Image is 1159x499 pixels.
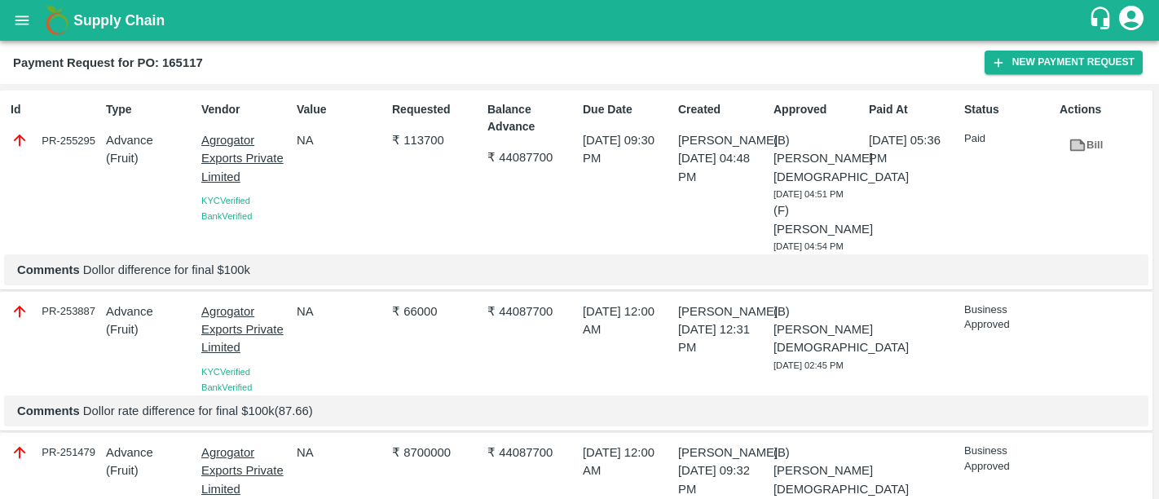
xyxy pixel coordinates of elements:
[678,461,767,498] p: [DATE] 09:32 PM
[17,402,1135,420] p: Dollor rate difference for final $100k(87.66)
[678,101,767,118] p: Created
[11,444,99,461] div: PR-251479
[678,131,767,149] p: [PERSON_NAME]
[773,241,844,251] span: [DATE] 04:54 PM
[583,444,672,480] p: [DATE] 12:00 AM
[11,131,99,149] div: PR-255295
[487,101,576,135] p: Balance Advance
[201,101,290,118] p: Vendor
[73,9,1088,32] a: Supply Chain
[201,131,290,186] p: Agrogator Exports Private Limited
[41,4,73,37] img: logo
[392,444,481,461] p: ₹ 8700000
[201,302,290,357] p: Agrogator Exports Private Limited
[869,101,958,118] p: Paid At
[773,444,862,498] p: (B) [PERSON_NAME][DEMOGRAPHIC_DATA]
[106,302,195,320] p: Advance
[773,302,862,357] p: (B) [PERSON_NAME][DEMOGRAPHIC_DATA]
[106,131,195,149] p: Advance
[1117,3,1146,38] div: account of current user
[487,302,576,320] p: ₹ 44087700
[106,444,195,461] p: Advance
[773,201,862,238] p: (F) [PERSON_NAME]
[201,444,290,498] p: Agrogator Exports Private Limited
[964,302,1053,333] p: Business Approved
[11,101,99,118] p: Id
[297,131,386,149] p: NA
[297,101,386,118] p: Value
[11,302,99,320] div: PR-253887
[1088,6,1117,35] div: customer-support
[964,131,1053,147] p: Paid
[487,444,576,461] p: ₹ 44087700
[678,149,767,186] p: [DATE] 04:48 PM
[106,101,195,118] p: Type
[201,382,252,392] span: Bank Verified
[17,404,80,417] b: Comments
[3,2,41,39] button: open drawer
[773,360,844,370] span: [DATE] 02:45 PM
[583,101,672,118] p: Due Date
[106,149,195,167] p: ( Fruit )
[678,302,767,320] p: [PERSON_NAME]
[106,461,195,479] p: ( Fruit )
[985,51,1143,74] button: New Payment Request
[392,302,481,320] p: ₹ 66000
[964,101,1053,118] p: Status
[17,263,80,276] b: Comments
[1060,101,1148,118] p: Actions
[297,444,386,461] p: NA
[106,320,195,338] p: ( Fruit )
[392,101,481,118] p: Requested
[678,444,767,461] p: [PERSON_NAME]
[678,320,767,357] p: [DATE] 12:31 PM
[869,131,958,168] p: [DATE] 05:36 PM
[773,131,862,186] p: (B) [PERSON_NAME][DEMOGRAPHIC_DATA]
[201,367,250,377] span: KYC Verified
[773,101,862,118] p: Approved
[773,189,844,199] span: [DATE] 04:51 PM
[964,444,1053,474] p: Business Approved
[1060,131,1112,160] a: Bill
[583,302,672,339] p: [DATE] 12:00 AM
[583,131,672,168] p: [DATE] 09:30 PM
[17,261,1135,279] p: Dollor difference for final $100k
[201,211,252,221] span: Bank Verified
[392,131,481,149] p: ₹ 113700
[201,196,250,205] span: KYC Verified
[73,12,165,29] b: Supply Chain
[297,302,386,320] p: NA
[13,56,203,69] b: Payment Request for PO: 165117
[487,148,576,166] p: ₹ 44087700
